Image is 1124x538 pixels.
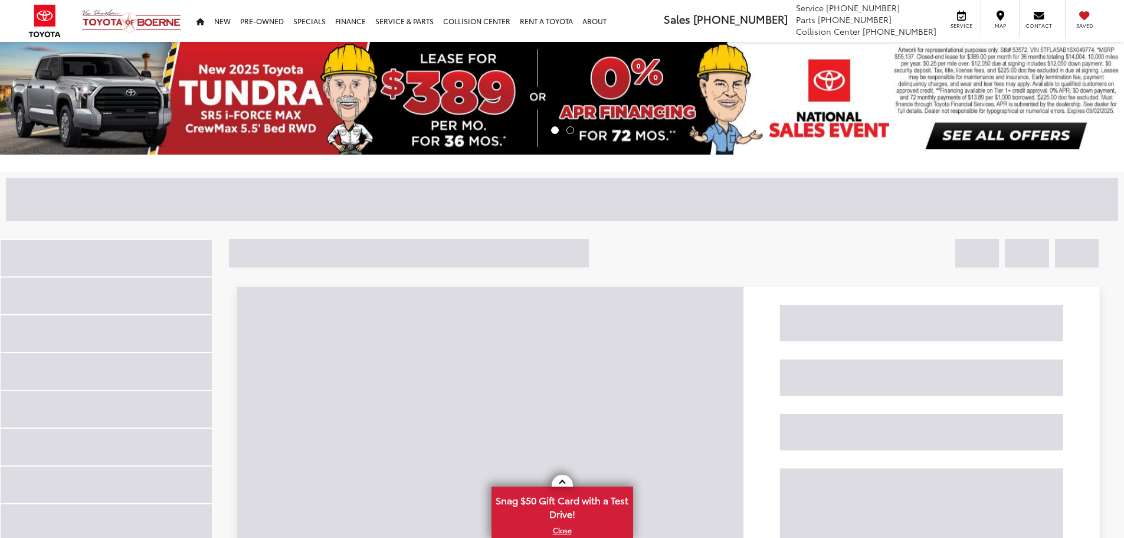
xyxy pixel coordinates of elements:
span: Service [948,22,975,30]
span: Contact [1025,22,1052,30]
span: [PHONE_NUMBER] [693,11,788,27]
span: [PHONE_NUMBER] [818,14,892,25]
img: Vic Vaughan Toyota of Boerne [81,9,182,33]
span: [PHONE_NUMBER] [863,25,936,37]
span: Saved [1071,22,1097,30]
span: Parts [796,14,815,25]
span: Map [987,22,1013,30]
span: Snag $50 Gift Card with a Test Drive! [493,488,632,524]
span: Collision Center [796,25,860,37]
span: Service [796,2,824,14]
span: [PHONE_NUMBER] [826,2,900,14]
span: Sales [664,11,690,27]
